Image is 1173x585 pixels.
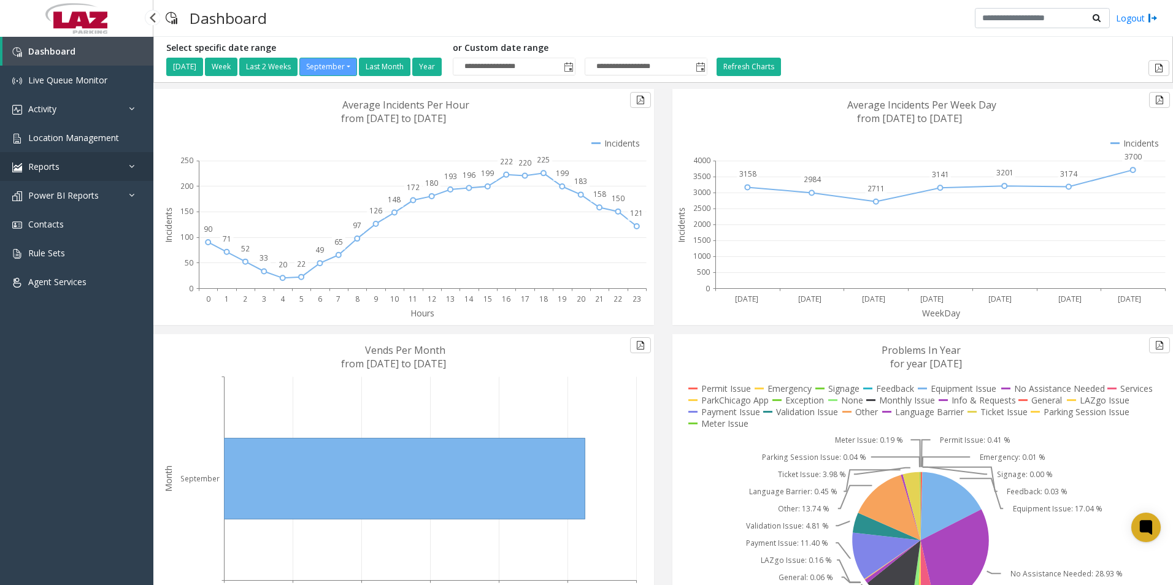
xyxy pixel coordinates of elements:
[180,155,193,166] text: 250
[693,219,710,229] text: 2000
[613,294,622,304] text: 22
[185,258,193,268] text: 50
[867,183,885,194] text: 2711
[997,469,1053,480] text: Signage: 0.00 %
[593,189,606,199] text: 158
[693,203,710,213] text: 2500
[12,278,22,288] img: 'icon'
[28,189,99,201] span: Power BI Reports
[12,162,22,172] img: 'icon'
[28,161,60,172] span: Reports
[355,294,360,304] text: 8
[595,294,604,304] text: 21
[761,555,832,565] text: LAZgo Issue: 0.16 %
[342,98,469,112] text: Average Incidents Per Hour
[561,58,575,75] span: Toggle popup
[425,178,438,188] text: 180
[556,168,569,178] text: 199
[2,37,153,66] a: Dashboard
[835,435,903,445] text: Meter Issue: 0.19 %
[988,294,1012,304] text: [DATE]
[693,235,710,245] text: 1500
[243,294,247,304] text: 2
[577,294,585,304] text: 20
[166,43,444,53] h5: Select specific date range
[206,294,210,304] text: 0
[779,572,833,583] text: General: 0.06 %
[746,521,829,531] text: Validation Issue: 4.81 %
[390,294,399,304] text: 10
[1013,503,1102,514] text: Equipment Issue: 17.04 %
[359,58,410,76] button: Last Month
[12,105,22,115] img: 'icon'
[180,181,193,191] text: 200
[778,503,829,514] text: Other: 13.74 %
[706,283,710,294] text: 0
[28,74,107,86] span: Live Queue Monitor
[163,465,174,492] text: Month
[612,193,625,204] text: 150
[1116,12,1158,25] a: Logout
[558,294,566,304] text: 19
[500,156,513,167] text: 222
[630,92,651,108] button: Export to pdf
[444,171,457,182] text: 193
[407,182,420,193] text: 172
[388,194,401,205] text: 148
[539,294,548,304] text: 18
[633,294,641,304] text: 23
[675,207,687,243] text: Incidents
[693,58,707,75] span: Toggle popup
[28,132,119,143] span: Location Management
[28,247,65,259] span: Rule Sets
[336,294,340,304] text: 7
[574,176,587,186] text: 183
[882,343,961,357] text: Problems In Year
[483,294,492,304] text: 15
[410,307,434,319] text: Hours
[353,220,361,231] text: 97
[299,294,304,304] text: 5
[374,294,378,304] text: 9
[890,357,962,370] text: for year [DATE]
[464,294,474,304] text: 14
[297,259,306,269] text: 22
[693,171,710,182] text: 3500
[1007,486,1067,497] text: Feedback: 0.03 %
[260,253,268,263] text: 33
[1010,568,1123,579] text: No Assistance Needed: 28.93 %
[318,294,322,304] text: 6
[521,294,529,304] text: 17
[862,294,885,304] text: [DATE]
[12,134,22,143] img: 'icon'
[334,237,343,247] text: 65
[1149,337,1170,353] button: Export to pdf
[463,170,475,180] text: 196
[12,191,22,201] img: 'icon'
[28,103,56,115] span: Activity
[996,167,1013,178] text: 3201
[315,245,324,255] text: 49
[697,267,710,277] text: 500
[225,294,229,304] text: 1
[189,283,193,294] text: 0
[804,174,821,185] text: 2984
[798,294,821,304] text: [DATE]
[847,98,996,112] text: Average Incidents Per Week Day
[409,294,417,304] text: 11
[749,486,837,497] text: Language Barrier: 0.45 %
[299,58,357,76] button: September
[223,234,231,244] text: 71
[1060,169,1078,179] text: 3174
[28,276,87,288] span: Agent Services
[481,168,494,178] text: 199
[12,47,22,57] img: 'icon'
[166,3,177,33] img: pageIcon
[693,251,710,261] text: 1000
[365,343,445,357] text: Vends Per Month
[739,169,756,179] text: 3158
[940,435,1010,445] text: Permit Issue: 0.41 %
[932,169,949,180] text: 3141
[12,249,22,259] img: 'icon'
[262,294,266,304] text: 3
